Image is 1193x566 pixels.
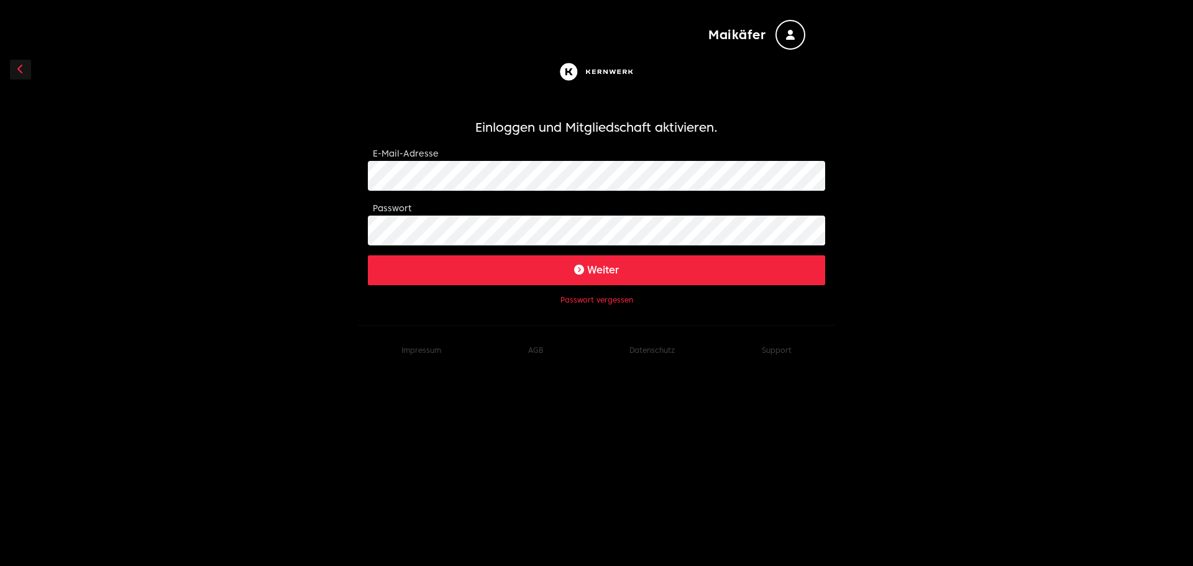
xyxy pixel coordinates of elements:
[629,345,675,355] a: Datenschutz
[401,345,441,355] a: Impressum
[560,295,633,305] button: Passwort vergessen
[373,148,439,158] label: E-Mail-Adresse
[708,26,766,43] span: Maikäfer
[368,255,825,285] button: Weiter
[762,345,792,355] button: Support
[373,203,411,213] label: Passwort
[557,60,636,84] img: Kernwerk®
[368,119,825,136] h1: Einloggen und Mitgliedschaft aktivieren.
[528,345,543,355] a: AGB
[708,20,805,50] button: Maikäfer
